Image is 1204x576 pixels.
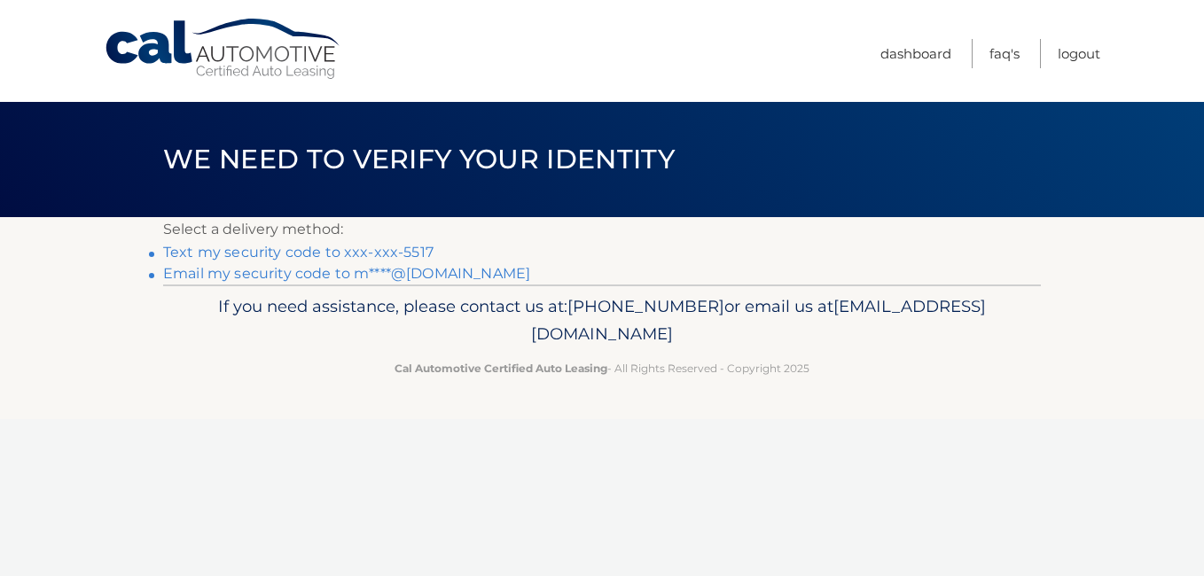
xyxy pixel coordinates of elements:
a: Text my security code to xxx-xxx-5517 [163,244,434,261]
a: Logout [1058,39,1100,68]
a: Email my security code to m****@[DOMAIN_NAME] [163,265,530,282]
p: - All Rights Reserved - Copyright 2025 [175,359,1029,378]
strong: Cal Automotive Certified Auto Leasing [395,362,607,375]
span: [PHONE_NUMBER] [567,296,724,316]
a: Cal Automotive [104,18,343,81]
span: We need to verify your identity [163,143,675,175]
a: Dashboard [880,39,951,68]
p: If you need assistance, please contact us at: or email us at [175,292,1029,349]
a: FAQ's [989,39,1020,68]
p: Select a delivery method: [163,217,1041,242]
